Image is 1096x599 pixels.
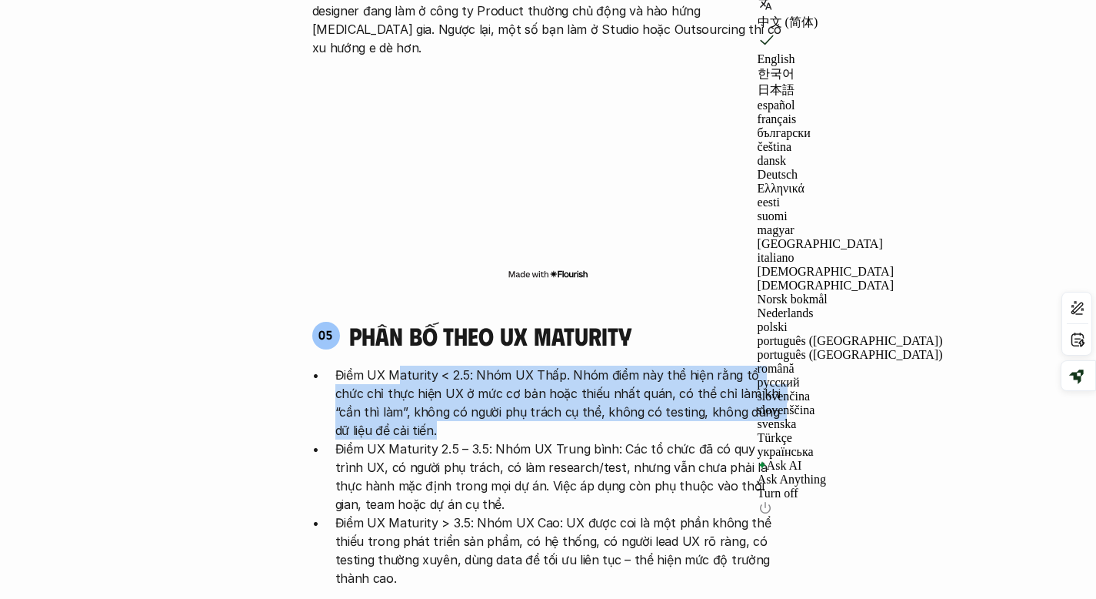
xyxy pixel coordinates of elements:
img: Made with Flourish [508,268,588,280]
div: 한국어 [758,66,943,82]
div: slovenčina [758,390,943,403]
div: Nederlands [758,306,943,320]
h4: phân bố theo ux maturity [349,321,631,350]
div: Ελληνικά [758,182,943,196]
div: українська [758,445,943,459]
div: [GEOGRAPHIC_DATA] [758,237,943,251]
div: български [758,126,943,140]
iframe: Interactive or visual content [298,65,798,265]
p: Điểm UX Maturity < 2.5: Nhóm UX Thấp. Nhóm điểm này thể hiện rằng tổ chức chỉ thực hiện UX ở mức ... [335,366,785,440]
div: русский [758,376,943,390]
div: português ([GEOGRAPHIC_DATA]) [758,348,943,362]
div: română [758,362,943,376]
div: Turn off [758,487,943,500]
div: 中文 (简体) [758,15,943,31]
div: Deutsch [758,168,943,182]
div: slovenščina [758,403,943,417]
div: suomi [758,209,943,223]
div: Ask Anything [758,473,943,487]
div: polski [758,320,943,334]
div: Norsk bokmål [758,293,943,306]
div: [DEMOGRAPHIC_DATA] [758,279,943,293]
div: čeština [758,140,943,154]
div: [DEMOGRAPHIC_DATA] [758,265,943,279]
div: français [758,112,943,126]
div: eesti [758,196,943,209]
p: 05 [318,329,333,341]
div: italiano [758,251,943,265]
div: English [758,52,943,66]
p: Điểm UX Maturity 2.5 – 3.5: Nhóm UX Trung bình: Các tổ chức đã có quy trình UX, có người phụ trác... [335,440,785,514]
div: português ([GEOGRAPHIC_DATA]) [758,334,943,348]
div: svenska [758,417,943,431]
div: Ask AI [758,459,943,473]
p: Điểm UX Maturity > 3.5: Nhóm UX Cao: UX được coi là một phần không thể thiếu trong phát triển sản... [335,514,785,587]
div: dansk [758,154,943,168]
div: Türkçe [758,431,943,445]
div: magyar [758,223,943,237]
div: español [758,99,943,112]
div: 日本語 [758,82,943,99]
